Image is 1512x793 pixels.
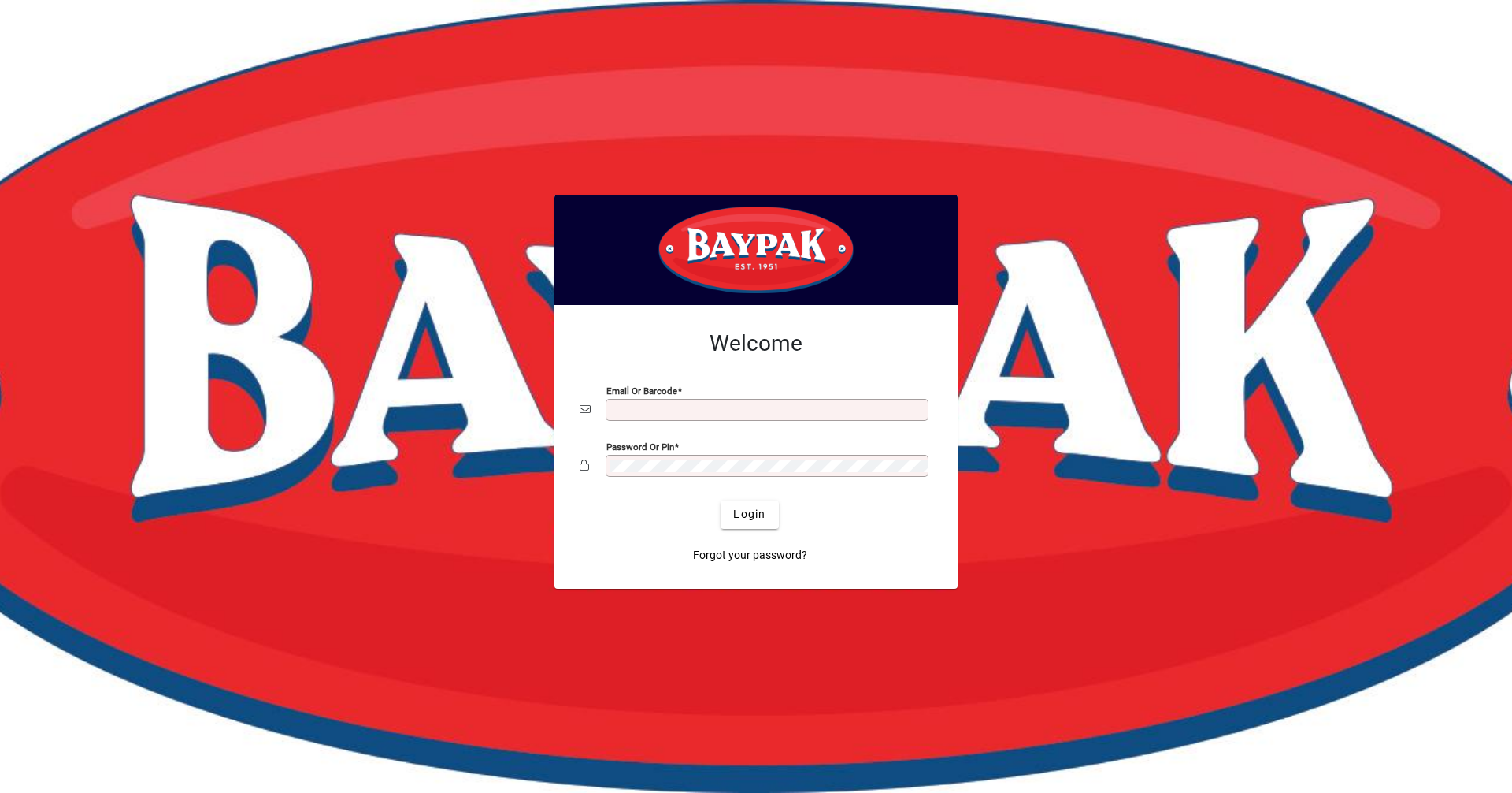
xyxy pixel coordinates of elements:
[721,501,778,529] button: Login
[606,441,674,452] mat-label: Password or Pin
[733,506,765,523] span: Login
[580,330,932,357] h2: Welcome
[606,385,677,396] mat-label: Email or Barcode
[693,547,807,564] span: Forgot your password?
[687,542,813,570] a: Forgot your password?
